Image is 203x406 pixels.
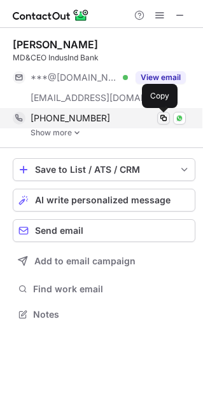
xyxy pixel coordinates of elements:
div: [PERSON_NAME] [13,38,98,51]
button: AI write personalized message [13,189,195,212]
span: Add to email campaign [34,256,136,266]
button: Add to email campaign [13,250,195,273]
span: Notes [33,309,190,320]
button: Send email [13,219,195,242]
button: Reveal Button [136,71,186,84]
img: ContactOut v5.3.10 [13,8,89,23]
img: Whatsapp [176,114,183,122]
button: save-profile-one-click [13,158,195,181]
span: Send email [35,226,83,236]
a: Show more [31,128,195,137]
span: [PHONE_NUMBER] [31,112,110,124]
div: Save to List / ATS / CRM [35,165,173,175]
span: ***@[DOMAIN_NAME] [31,72,118,83]
button: Notes [13,306,195,323]
span: [EMAIL_ADDRESS][DOMAIN_NAME] [31,92,163,104]
span: AI write personalized message [35,195,171,205]
span: Find work email [33,283,190,295]
div: MD&CEO IndusInd Bank [13,52,195,64]
img: - [73,128,81,137]
button: Find work email [13,280,195,298]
